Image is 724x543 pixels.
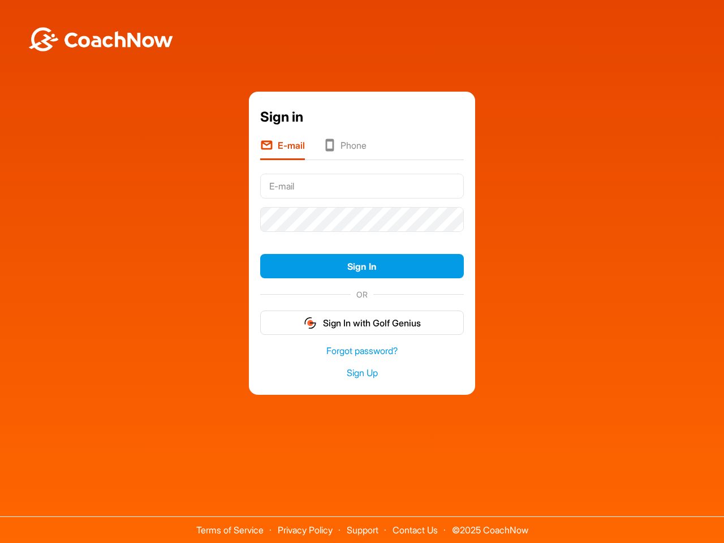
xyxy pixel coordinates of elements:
[351,288,373,300] span: OR
[278,524,333,536] a: Privacy Policy
[260,344,464,357] a: Forgot password?
[260,367,464,380] a: Sign Up
[260,107,464,127] div: Sign in
[303,316,317,330] img: gg_logo
[260,174,464,199] input: E-mail
[196,524,264,536] a: Terms of Service
[260,139,305,160] li: E-mail
[323,139,367,160] li: Phone
[446,517,534,535] span: © 2025 CoachNow
[347,524,378,536] a: Support
[27,27,174,51] img: BwLJSsUCoWCh5upNqxVrqldRgqLPVwmV24tXu5FoVAoFEpwwqQ3VIfuoInZCoVCoTD4vwADAC3ZFMkVEQFDAAAAAElFTkSuQmCC
[260,254,464,278] button: Sign In
[393,524,438,536] a: Contact Us
[260,311,464,335] button: Sign In with Golf Genius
